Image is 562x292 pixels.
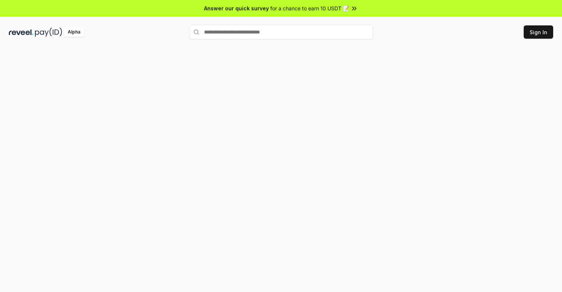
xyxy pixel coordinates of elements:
[270,4,349,12] span: for a chance to earn 10 USDT 📝
[9,28,34,37] img: reveel_dark
[35,28,62,37] img: pay_id
[204,4,269,12] span: Answer our quick survey
[64,28,84,37] div: Alpha
[524,25,553,39] button: Sign In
